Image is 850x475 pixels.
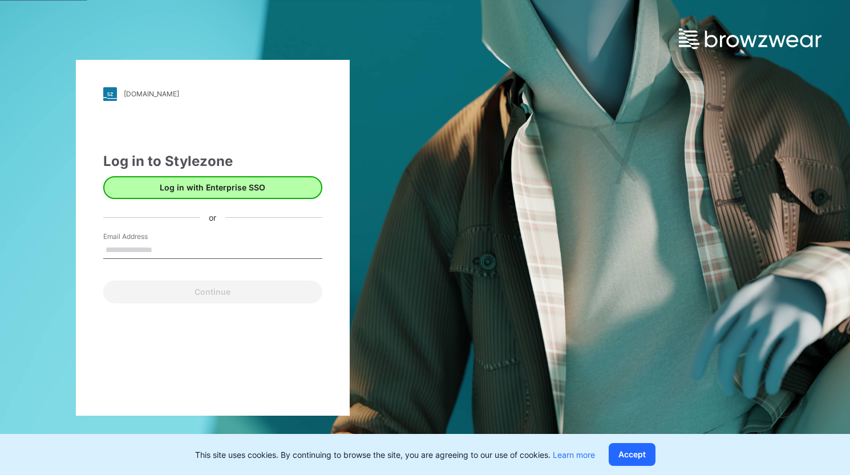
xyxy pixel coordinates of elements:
[195,449,595,461] p: This site uses cookies. By continuing to browse the site, you are agreeing to our use of cookies.
[679,29,821,49] img: browzwear-logo.e42bd6dac1945053ebaf764b6aa21510.svg
[103,232,183,242] label: Email Address
[200,212,225,224] div: or
[609,443,655,466] button: Accept
[103,87,322,101] a: [DOMAIN_NAME]
[553,450,595,460] a: Learn more
[103,151,322,172] div: Log in to Stylezone
[124,90,179,98] div: [DOMAIN_NAME]
[103,176,322,199] button: Log in with Enterprise SSO
[103,87,117,101] img: stylezone-logo.562084cfcfab977791bfbf7441f1a819.svg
